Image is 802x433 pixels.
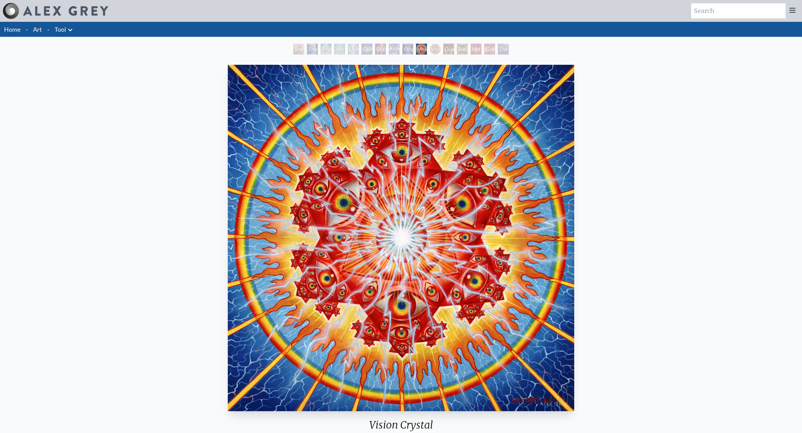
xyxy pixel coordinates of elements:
div: The Great Turn [498,44,509,55]
div: Universal Mind Lattice [348,44,359,55]
a: Tool [55,25,66,34]
div: Guardian of Infinite Vision [443,44,454,55]
li: · [45,22,52,37]
div: Vision [PERSON_NAME] [430,44,441,55]
div: Net of Being [471,44,481,55]
div: Spiritual Energy System [334,44,345,55]
div: Dissectional Art for Tool's Lateralus CD [375,44,386,55]
div: The Torch [307,44,318,55]
div: Study for the Great Turn [293,44,304,55]
a: Home [4,26,20,33]
li: · [23,22,30,37]
img: Vision-Crystal-1997-Alex-Grey-watermarked.jpg [228,65,574,411]
input: Search [691,3,786,18]
div: Mystic Eye [389,44,400,55]
div: Collective Vision [361,44,372,55]
div: Psychic Energy System [321,44,331,55]
div: Vision Crystal [416,44,427,55]
div: Original Face [402,44,413,55]
div: Godself [484,44,495,55]
div: Bardo Being [457,44,468,55]
a: Art [33,25,42,34]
